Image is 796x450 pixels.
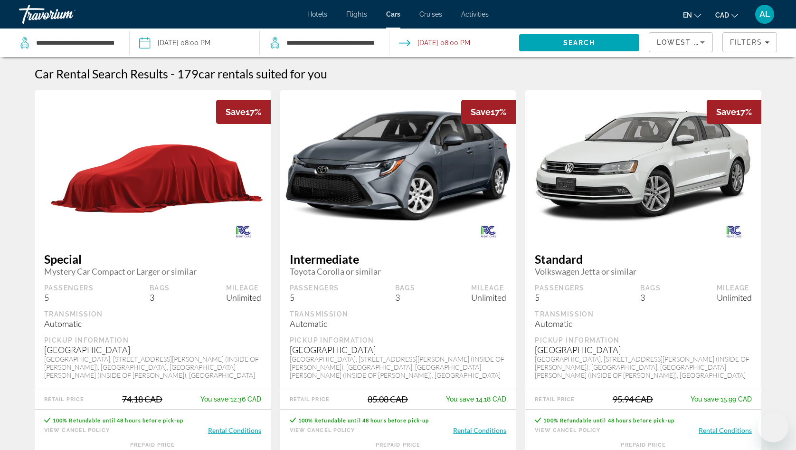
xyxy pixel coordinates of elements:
img: RIGHT CARS [461,221,516,242]
div: Transmission [290,310,507,318]
div: [GEOGRAPHIC_DATA], [STREET_ADDRESS][PERSON_NAME] (INSIDE OF [PERSON_NAME]), [GEOGRAPHIC_DATA], [G... [290,355,507,379]
div: 5 [535,292,584,303]
div: Unlimited [717,292,752,303]
div: Bags [395,284,416,292]
span: Special [44,252,261,266]
div: Prepaid Price [535,442,752,448]
div: Automatic [290,318,507,329]
button: View Cancel Policy [44,426,110,435]
div: [GEOGRAPHIC_DATA], [STREET_ADDRESS][PERSON_NAME] (INSIDE OF [PERSON_NAME]), [GEOGRAPHIC_DATA], [G... [44,355,261,379]
div: [GEOGRAPHIC_DATA] [535,345,752,355]
div: Mileage [226,284,261,292]
div: Passengers [535,284,584,292]
img: RIGHT CARS [707,221,761,242]
div: Transmission [44,310,261,318]
div: Retail Price [535,396,575,402]
div: 5 [44,292,94,303]
div: Pickup Information [290,336,507,345]
div: 3 [640,292,661,303]
a: Cars [386,10,400,18]
a: Activities [461,10,489,18]
div: Unlimited [471,292,506,303]
a: Cruises [419,10,442,18]
span: Filters [730,38,762,46]
span: CAD [715,11,729,19]
button: Rental Conditions [699,426,752,435]
button: View Cancel Policy [535,426,600,435]
div: Mileage [717,284,752,292]
span: 100% Refundable until 48 hours before pick-up [298,417,429,423]
img: Mystery Car Compact or Larger or similar [35,100,271,232]
span: Save [471,107,491,117]
span: Standard [535,252,752,266]
span: Save [716,107,736,117]
div: 95.94 CAD [613,394,653,404]
div: 74.18 CAD [122,394,162,404]
span: Mystery Car Compact or Larger or similar [44,266,261,277]
div: 85.08 CAD [368,394,408,404]
img: RIGHT CARS [216,221,271,242]
div: Retail Price [290,396,330,402]
button: Filters [722,32,777,52]
div: 12.36 CAD [200,395,261,403]
div: 17% [707,100,761,124]
button: Pickup date: Oct 27, 2025 08:00 PM [139,29,210,57]
h2: 179 [177,67,327,81]
span: - [171,67,175,81]
span: Toyota Corolla or similar [290,266,507,277]
div: Passengers [44,284,94,292]
a: Travorium [19,2,114,27]
button: Rental Conditions [453,426,506,435]
div: 17% [216,100,271,124]
img: Volkswagen Jetta or similar [525,105,761,227]
div: 5 [290,292,339,303]
span: Search [563,39,596,47]
span: You save [691,395,719,403]
h1: Car Rental Search Results [35,67,168,81]
div: Retail Price [44,396,84,402]
div: 14.18 CAD [446,395,506,403]
div: Mileage [471,284,506,292]
mat-select: Sort by [657,37,705,48]
span: You save [200,395,228,403]
div: Bags [150,284,170,292]
span: AL [759,10,770,19]
button: View Cancel Policy [290,426,355,435]
div: Automatic [535,318,752,329]
div: [GEOGRAPHIC_DATA] [44,345,261,355]
div: Passengers [290,284,339,292]
div: 3 [395,292,416,303]
span: Intermediate [290,252,507,266]
button: Open drop-off date and time picker [399,29,470,57]
span: car rentals suited for you [199,67,327,81]
span: Lowest Price [657,38,718,46]
a: Hotels [307,10,327,18]
iframe: Button to launch messaging window [758,412,788,442]
div: 15.99 CAD [691,395,752,403]
span: en [683,11,692,19]
a: Flights [346,10,367,18]
button: Change currency [715,8,738,22]
input: Search dropoff location [285,36,375,50]
div: Automatic [44,318,261,329]
button: Search [519,34,639,51]
img: Toyota Corolla or similar [280,93,516,240]
span: 100% Refundable until 48 hours before pick-up [543,417,674,423]
button: Rental Conditions [208,426,261,435]
button: Change language [683,8,701,22]
div: Transmission [535,310,752,318]
div: Bags [640,284,661,292]
span: Volkswagen Jetta or similar [535,266,752,277]
div: [GEOGRAPHIC_DATA] [290,345,507,355]
span: 100% Refundable until 48 hours before pick-up [53,417,184,423]
div: [GEOGRAPHIC_DATA], [STREET_ADDRESS][PERSON_NAME] (INSIDE OF [PERSON_NAME]), [GEOGRAPHIC_DATA], [G... [535,355,752,379]
input: Search pickup location [35,36,115,50]
div: Prepaid Price [44,442,261,448]
div: Pickup Information [44,336,261,345]
span: You save [446,395,474,403]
